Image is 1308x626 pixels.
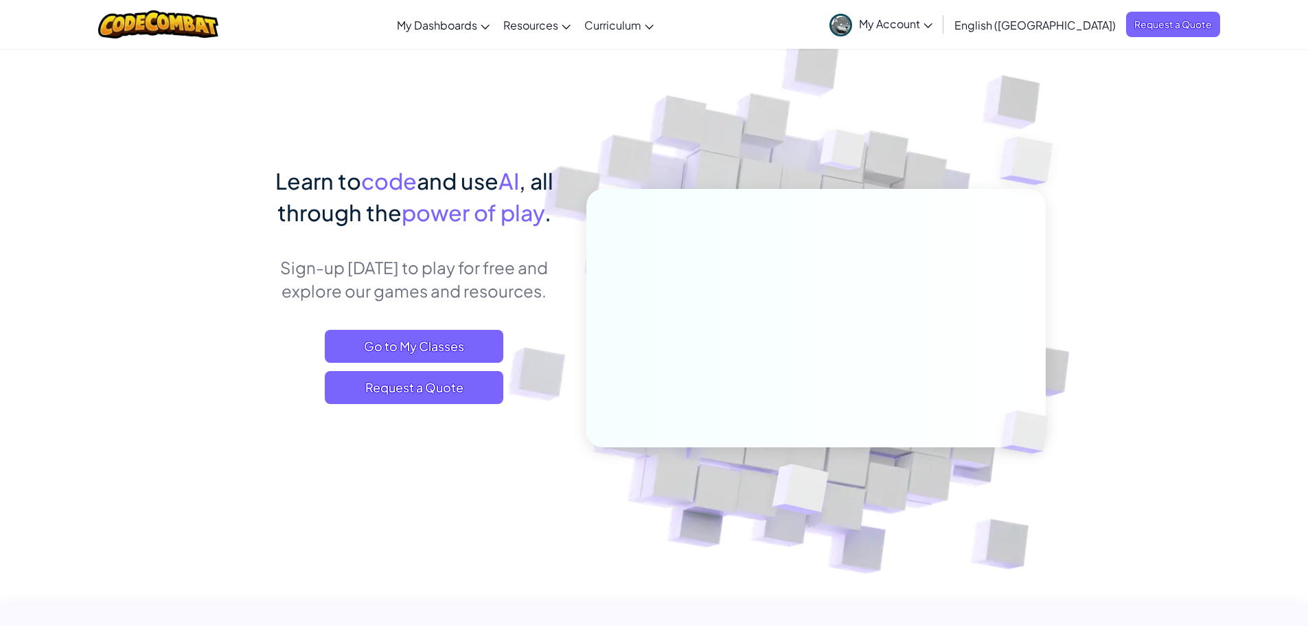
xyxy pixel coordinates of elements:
[972,103,1091,219] img: Overlap cubes
[325,371,503,404] a: Request a Quote
[738,435,861,549] img: Overlap cubes
[417,167,498,194] span: and use
[584,18,641,32] span: Curriculum
[954,18,1116,32] span: English ([GEOGRAPHIC_DATA])
[1126,12,1220,37] a: Request a Quote
[496,6,577,43] a: Resources
[263,256,566,302] p: Sign-up [DATE] to play for free and explore our games and resources.
[859,16,932,31] span: My Account
[544,199,551,226] span: .
[823,3,939,46] a: My Account
[361,167,417,194] span: code
[325,330,503,363] a: Go to My Classes
[498,167,519,194] span: AI
[978,382,1081,482] img: Overlap cubes
[397,18,477,32] span: My Dashboards
[402,199,544,226] span: power of play
[948,6,1123,43] a: English ([GEOGRAPHIC_DATA])
[390,6,496,43] a: My Dashboards
[503,18,558,32] span: Resources
[829,14,852,36] img: avatar
[577,6,661,43] a: Curriculum
[98,10,218,38] img: CodeCombat logo
[275,167,361,194] span: Learn to
[794,102,893,205] img: Overlap cubes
